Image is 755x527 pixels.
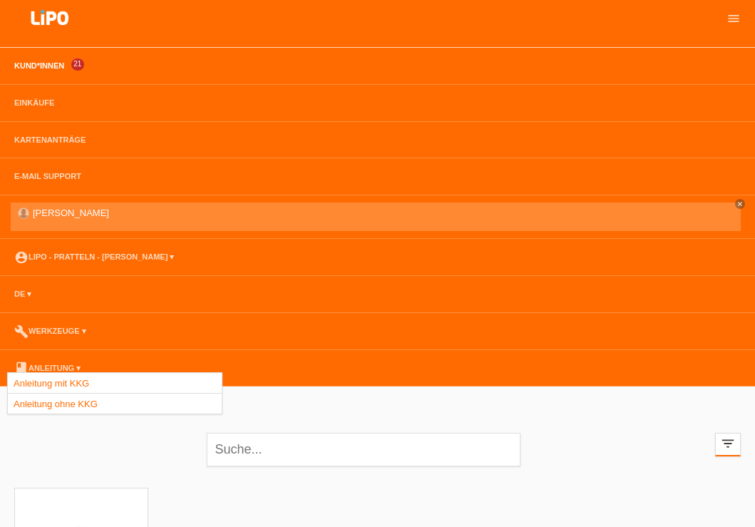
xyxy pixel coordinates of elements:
[14,361,29,375] i: book
[14,250,29,265] i: account_circle
[7,364,88,372] a: bookAnleitung ▾
[726,11,741,26] i: menu
[207,433,520,466] input: Suche...
[7,290,38,298] a: DE ▾
[719,14,748,22] a: menu
[71,58,84,71] span: 21
[736,200,744,208] i: close
[7,98,61,107] a: Einkäufe
[14,378,89,389] a: Anleitung mit KKG
[735,199,745,209] a: close
[14,29,86,40] a: LIPO pay
[7,252,181,261] a: account_circleLIPO - Pratteln - [PERSON_NAME] ▾
[7,135,93,144] a: Kartenanträge
[7,61,71,70] a: Kund*innen
[14,399,98,409] a: Anleitung ohne KKG
[7,172,88,180] a: E-Mail Support
[14,324,29,339] i: build
[33,208,109,218] a: [PERSON_NAME]
[720,436,736,451] i: filter_list
[7,327,93,335] a: buildWerkzeuge ▾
